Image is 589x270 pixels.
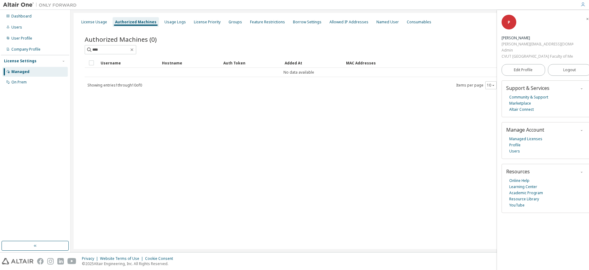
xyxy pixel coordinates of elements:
[456,81,497,89] span: Items per page
[67,258,76,264] img: youtube.svg
[285,58,341,68] div: Added At
[11,69,29,74] div: Managed
[81,20,107,25] div: License Usage
[47,258,54,264] img: instagram.svg
[223,58,280,68] div: Auth Token
[329,20,368,25] div: Allowed IP Addresses
[509,100,531,106] a: Marketplace
[250,20,285,25] div: Feature Restrictions
[376,20,399,25] div: Named User
[502,41,573,47] div: [PERSON_NAME][EMAIL_ADDRESS][DOMAIN_NAME]
[162,58,218,68] div: Hostname
[407,20,431,25] div: Consumables
[82,256,100,261] div: Privacy
[115,20,156,25] div: Authorized Machines
[145,256,177,261] div: Cookie Consent
[514,67,533,72] span: Edit Profile
[509,136,542,142] a: Managed Licenses
[509,184,537,190] a: Learning Center
[3,2,80,8] img: Altair One
[509,148,520,154] a: Users
[502,53,573,60] div: CVUT [GEOGRAPHIC_DATA] Faculty of Mechanical E
[2,258,33,264] img: altair_logo.svg
[563,67,576,73] span: Logout
[346,58,510,68] div: MAC Addresses
[82,261,177,266] p: © 2025 Altair Engineering, Inc. All Rights Reserved.
[509,190,543,196] a: Academic Program
[509,196,539,202] a: Resource Library
[509,178,529,184] a: Online Help
[11,80,27,85] div: On Prem
[509,106,534,113] a: Altair Connect
[509,94,548,100] a: Community & Support
[85,68,513,77] td: No data available
[11,36,32,41] div: User Profile
[506,126,544,133] span: Manage Account
[100,256,145,261] div: Website Terms of Use
[502,64,545,76] a: Edit Profile
[11,25,22,30] div: Users
[11,14,32,19] div: Dashboard
[37,258,44,264] img: facebook.svg
[502,47,573,53] div: Admin
[509,142,521,148] a: Profile
[506,168,530,175] span: Resources
[85,35,157,44] span: Authorized Machines (0)
[194,20,221,25] div: License Priority
[4,59,37,64] div: License Settings
[506,85,549,91] span: Support & Services
[57,258,64,264] img: linkedin.svg
[487,83,495,88] button: 10
[229,20,242,25] div: Groups
[164,20,186,25] div: Usage Logs
[11,47,40,52] div: Company Profile
[502,35,573,41] div: Pavel Novak
[87,83,142,88] span: Showing entries 1 through 10 of 0
[293,20,321,25] div: Borrow Settings
[509,202,525,208] a: YouTube
[508,20,510,25] span: P
[101,58,157,68] div: Username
